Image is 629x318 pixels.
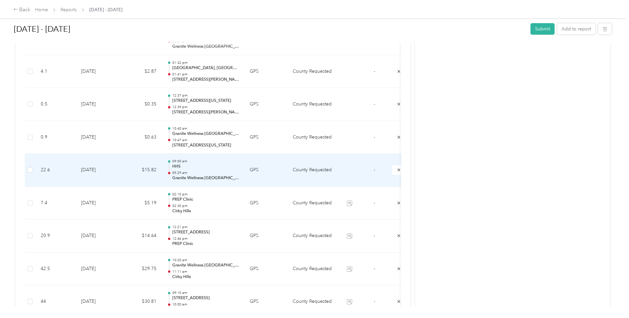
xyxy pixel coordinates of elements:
[172,98,239,104] p: [STREET_ADDRESS][US_STATE]
[287,88,337,121] td: County Requested
[374,134,375,140] span: -
[35,253,76,286] td: 42.5
[172,171,239,175] p: 09:29 am
[172,72,239,77] p: 01:41 pm
[287,121,337,154] td: County Requested
[244,121,287,154] td: GPS
[374,68,375,74] span: -
[172,60,239,65] p: 01:32 pm
[76,253,122,286] td: [DATE]
[172,131,239,137] p: Granite Wellness [GEOGRAPHIC_DATA]
[76,88,122,121] td: [DATE]
[374,233,375,238] span: -
[13,6,30,14] div: Back
[122,253,162,286] td: $29.75
[172,204,239,208] p: 02:30 pm
[374,200,375,206] span: -
[172,229,239,235] p: [STREET_ADDRESS]
[35,154,76,187] td: 22.6
[122,121,162,154] td: $0.63
[172,142,239,148] p: [STREET_ADDRESS][US_STATE]
[172,192,239,197] p: 02:10 pm
[530,23,555,35] button: Submit
[122,219,162,253] td: $14.64
[172,126,239,131] p: 10:40 am
[557,23,596,35] button: Add to report
[76,154,122,187] td: [DATE]
[172,65,239,71] p: [GEOGRAPHIC_DATA], [GEOGRAPHIC_DATA]
[35,55,76,88] td: 4.1
[35,187,76,220] td: 7.4
[172,138,239,142] p: 10:47 am
[287,154,337,187] td: County Requested
[172,295,239,301] p: [STREET_ADDRESS]
[374,167,375,173] span: -
[244,55,287,88] td: GPS
[172,291,239,295] p: 09:10 am
[172,258,239,262] p: 10:20 am
[172,236,239,241] p: 12:46 pm
[172,208,239,214] p: Cirby Hills
[287,187,337,220] td: County Requested
[76,219,122,253] td: [DATE]
[172,225,239,229] p: 12:21 pm
[61,7,77,13] a: Reports
[287,219,337,253] td: County Requested
[172,197,239,203] p: PREP Clinic
[122,187,162,220] td: $5.19
[35,121,76,154] td: 0.9
[172,105,239,109] p: 12:39 pm
[172,262,239,268] p: Granite Wellness [GEOGRAPHIC_DATA]
[172,77,239,83] p: [STREET_ADDRESS][PERSON_NAME]
[76,55,122,88] td: [DATE]
[172,109,239,115] p: [STREET_ADDRESS][PERSON_NAME]
[374,101,375,107] span: -
[374,266,375,271] span: -
[172,164,239,170] p: HHS
[244,154,287,187] td: GPS
[35,7,48,13] a: Home
[76,187,122,220] td: [DATE]
[172,269,239,274] p: 11:11 am
[14,21,526,37] h1: Aug 23 - Sep 5, 2025
[172,159,239,164] p: 09:00 am
[122,88,162,121] td: $0.35
[172,302,239,307] p: 10:00 am
[172,175,239,181] p: Granite Wellness [GEOGRAPHIC_DATA]
[122,55,162,88] td: $2.87
[35,88,76,121] td: 0.5
[35,219,76,253] td: 20.9
[244,253,287,286] td: GPS
[244,187,287,220] td: GPS
[172,241,239,247] p: PREP Clinic
[76,121,122,154] td: [DATE]
[172,274,239,280] p: Cirby Hills
[374,298,375,304] span: -
[244,88,287,121] td: GPS
[244,219,287,253] td: GPS
[122,154,162,187] td: $15.82
[592,281,629,318] iframe: Everlance-gr Chat Button Frame
[89,6,122,13] span: [DATE] - [DATE]
[172,93,239,98] p: 12:37 pm
[287,253,337,286] td: County Requested
[287,55,337,88] td: County Requested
